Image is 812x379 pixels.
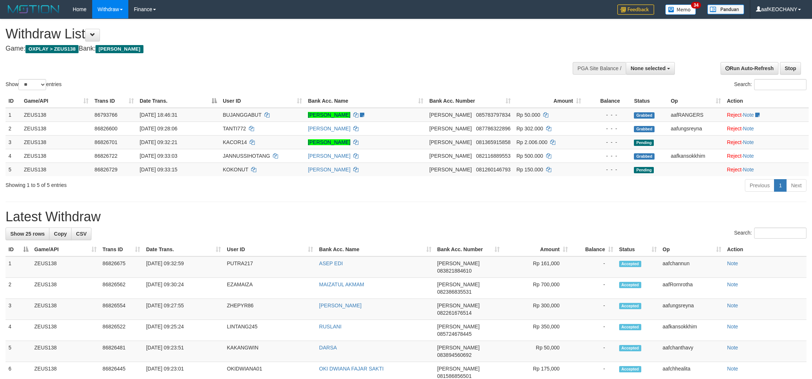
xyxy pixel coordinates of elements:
[727,112,742,118] a: Reject
[434,243,503,256] th: Bank Acc. Number: activate to sort column ascending
[571,256,616,278] td: -
[587,111,628,119] div: - - -
[727,324,738,330] a: Note
[584,94,631,108] th: Balance
[100,320,143,341] td: 86826522
[319,260,343,266] a: ASEP EDI
[724,122,809,135] td: ·
[587,125,628,132] div: - - -
[503,243,571,256] th: Amount: activate to sort column ascending
[143,299,224,320] td: [DATE] 09:27:55
[619,345,641,351] span: Accepted
[54,231,67,237] span: Copy
[140,167,177,173] span: [DATE] 09:33:15
[140,139,177,145] span: [DATE] 09:32:21
[668,94,724,108] th: Op: activate to sort column ascending
[437,289,472,295] span: Copy 082386835531 to clipboard
[224,278,316,299] td: EZAMAIZA
[21,135,92,149] td: ZEUS138
[21,108,92,122] td: ZEUS138
[316,243,434,256] th: Bank Acc. Name: activate to sort column ascending
[6,27,534,41] h1: Withdraw List
[476,126,510,132] span: Copy 087786322896 to clipboard
[94,167,117,173] span: 86826729
[6,256,31,278] td: 1
[6,45,534,52] h4: Game: Bank:
[137,94,220,108] th: Date Trans.: activate to sort column descending
[727,153,742,159] a: Reject
[727,167,742,173] a: Reject
[6,108,21,122] td: 1
[429,153,472,159] span: [PERSON_NAME]
[724,108,809,122] td: ·
[31,341,100,362] td: ZEUS138
[308,126,350,132] a: [PERSON_NAME]
[429,126,472,132] span: [PERSON_NAME]
[660,278,724,299] td: aafRornrotha
[143,320,224,341] td: [DATE] 09:25:24
[503,278,571,299] td: Rp 700,000
[6,163,21,176] td: 5
[6,135,21,149] td: 3
[100,243,143,256] th: Trans ID: activate to sort column ascending
[514,94,584,108] th: Amount: activate to sort column ascending
[587,139,628,146] div: - - -
[94,112,117,118] span: 86793766
[503,341,571,362] td: Rp 50,000
[308,167,350,173] a: [PERSON_NAME]
[18,79,46,90] select: Showentries
[6,94,21,108] th: ID
[476,167,510,173] span: Copy 081260146793 to clipboard
[100,341,143,362] td: 86826481
[143,256,224,278] td: [DATE] 09:32:59
[437,303,480,308] span: [PERSON_NAME]
[71,228,91,240] a: CSV
[517,139,548,145] span: Rp 2.006.000
[100,256,143,278] td: 86826675
[707,4,744,14] img: panduan.png
[745,179,774,192] a: Previous
[143,243,224,256] th: Date Trans.: activate to sort column ascending
[571,320,616,341] td: -
[727,345,738,351] a: Note
[743,167,754,173] a: Note
[319,324,341,330] a: RUSLANI
[223,112,261,118] span: BUJANGGABUT
[223,126,246,132] span: TANTI772
[437,366,480,372] span: [PERSON_NAME]
[21,122,92,135] td: ZEUS138
[6,243,31,256] th: ID: activate to sort column descending
[31,278,100,299] td: ZEUS138
[587,152,628,160] div: - - -
[6,341,31,362] td: 5
[743,112,754,118] a: Note
[571,278,616,299] td: -
[223,153,270,159] span: JANNUSSIHOTANG
[660,256,724,278] td: aafchannun
[25,45,79,53] span: OXPLAY > ZEUS138
[727,281,738,287] a: Note
[100,278,143,299] td: 86826562
[437,373,472,379] span: Copy 081586856501 to clipboard
[660,299,724,320] td: aafungsreyna
[91,94,136,108] th: Trans ID: activate to sort column ascending
[619,282,641,288] span: Accepted
[224,256,316,278] td: PUTRA217
[734,228,806,239] label: Search:
[503,256,571,278] td: Rp 161,000
[619,366,641,372] span: Accepted
[573,62,626,75] div: PGA Site Balance /
[437,281,480,287] span: [PERSON_NAME]
[743,139,754,145] a: Note
[308,139,350,145] a: [PERSON_NAME]
[786,179,806,192] a: Next
[774,179,787,192] a: 1
[724,149,809,163] td: ·
[308,153,350,159] a: [PERSON_NAME]
[617,4,654,15] img: Feedback.jpg
[223,167,248,173] span: KOKONUT
[6,4,62,15] img: MOTION_logo.png
[100,299,143,320] td: 86826554
[143,278,224,299] td: [DATE] 09:30:24
[634,112,655,119] span: Grabbed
